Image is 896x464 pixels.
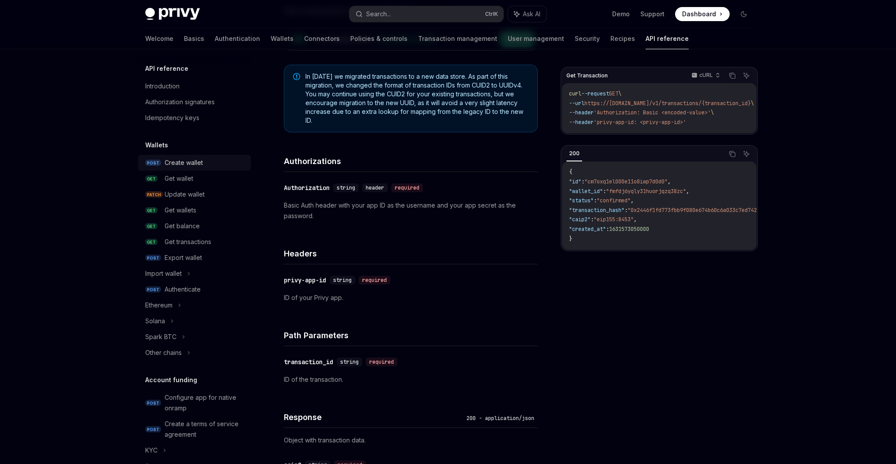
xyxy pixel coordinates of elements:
[594,119,686,126] span: 'privy-app-id: <privy-app-id>'
[340,358,359,365] span: string
[145,255,161,261] span: POST
[569,178,581,185] span: "id"
[463,414,538,423] div: 200 - application/json
[138,416,251,442] a: POSTCreate a terms of service agreement
[686,188,689,195] span: ,
[634,216,637,223] span: ,
[145,223,158,230] span: GET
[284,292,538,303] p: ID of your Privy app.
[271,28,294,49] a: Wallets
[584,178,668,185] span: "cm7oxq1el000e11o8iwp7d0d0"
[594,197,597,204] span: :
[145,113,199,123] div: Idempotency keys
[569,226,606,233] span: "created_at"
[145,28,173,49] a: Welcome
[165,252,202,263] div: Export wallet
[741,70,752,81] button: Ask AI
[138,171,251,186] a: GETGet wallet
[594,216,634,223] span: "eip155:8453"
[165,392,246,413] div: Configure app for native onramp
[184,28,204,49] a: Basics
[145,175,158,182] span: GET
[145,63,188,74] h5: API reference
[609,90,618,97] span: GET
[165,189,205,200] div: Update wallet
[603,188,606,195] span: :
[594,109,711,116] span: 'Authorization: Basic <encoded-value>'
[569,100,584,107] span: --url
[606,188,686,195] span: "fmfdj6yqly31huorjqzq38zc"
[569,188,603,195] span: "wallet_id"
[485,11,498,18] span: Ctrl K
[138,202,251,218] a: GETGet wallets
[305,72,529,125] span: In [DATE] we migrated transactions to a new data store. As part of this migration, we changed the...
[618,90,621,97] span: \
[138,250,251,266] a: POSTExport wallet
[569,119,594,126] span: --header
[145,191,163,198] span: PATCH
[165,237,211,247] div: Get transactions
[569,216,591,223] span: "caip2"
[138,94,251,110] a: Authorization signatures
[333,277,352,284] span: string
[610,28,635,49] a: Recipes
[569,207,624,214] span: "transaction_hash"
[165,284,201,295] div: Authenticate
[145,160,161,166] span: POST
[569,197,594,204] span: "status"
[145,316,165,326] div: Solana
[569,109,594,116] span: --header
[145,239,158,245] span: GET
[711,109,714,116] span: \
[597,197,631,204] span: "confirmed"
[138,281,251,297] a: POSTAuthenticate
[284,276,326,285] div: privy-app-id
[350,28,408,49] a: Policies & controls
[145,268,182,279] div: Import wallet
[628,207,837,214] span: "0x2446f1fd773fbb9f080e674b60c6a033c7ed7427b8b9413cf28a2a4a6da9b56c"
[284,155,538,167] h4: Authorizations
[145,445,158,456] div: KYC
[145,97,215,107] div: Authorization signatures
[165,419,246,440] div: Create a terms of service agreement
[304,28,340,49] a: Connectors
[523,10,540,18] span: Ask AI
[569,90,581,97] span: curl
[606,226,609,233] span: :
[165,205,196,216] div: Get wallets
[337,184,355,191] span: string
[687,68,724,83] button: cURL
[138,186,251,202] a: PATCHUpdate wallet
[682,10,716,18] span: Dashboard
[612,10,630,18] a: Demo
[508,28,564,49] a: User management
[727,148,738,160] button: Copy the contents from the code block
[391,183,423,192] div: required
[138,78,251,94] a: Introduction
[741,148,752,160] button: Ask AI
[646,28,689,49] a: API reference
[145,347,182,358] div: Other chains
[165,221,200,231] div: Get balance
[366,358,397,366] div: required
[581,90,609,97] span: --request
[284,248,538,259] h4: Headers
[145,140,168,150] h5: Wallets
[668,178,671,185] span: ,
[366,184,384,191] span: header
[145,300,173,311] div: Ethereum
[138,110,251,126] a: Idempotency keys
[751,100,754,107] span: \
[145,8,200,20] img: dark logo
[699,72,713,79] p: cURL
[145,332,176,342] div: Spark BTC
[165,173,193,184] div: Get wallet
[566,72,608,79] span: Get Transaction
[145,286,161,293] span: POST
[284,183,330,192] div: Authorization
[284,358,333,366] div: transaction_id
[293,73,300,80] svg: Note
[145,375,197,385] h5: Account funding
[591,216,594,223] span: :
[581,178,584,185] span: :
